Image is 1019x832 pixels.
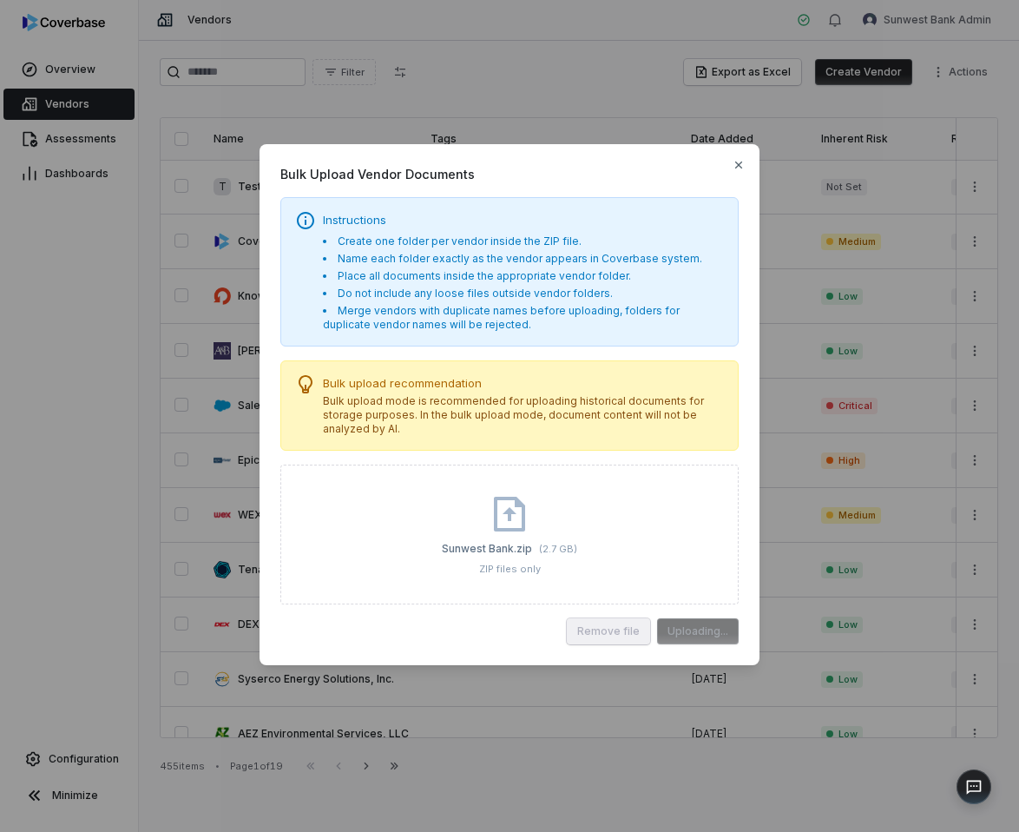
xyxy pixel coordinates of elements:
span: Bulk Upload Vendor Documents [280,165,739,183]
div: ZIP files only [442,563,577,576]
li: Name each folder exactly as the vendor appears in Coverbase system. [323,252,724,266]
span: ( 2.7 GB ) [539,543,577,555]
li: Do not include any loose files outside vendor folders. [323,287,724,300]
li: Merge vendors with duplicate names before uploading, folders for duplicate vendor names will be r... [323,304,724,332]
p: Instructions [323,212,724,228]
p: Bulk upload mode is recommended for uploading historical documents for storage purposes. In the b... [323,394,724,436]
span: Sunwest Bank.zip [442,542,532,555]
li: Place all documents inside the appropriate vendor folder. [323,269,724,283]
p: Bulk upload recommendation [323,375,724,391]
li: Create one folder per vendor inside the ZIP file. [323,234,724,248]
